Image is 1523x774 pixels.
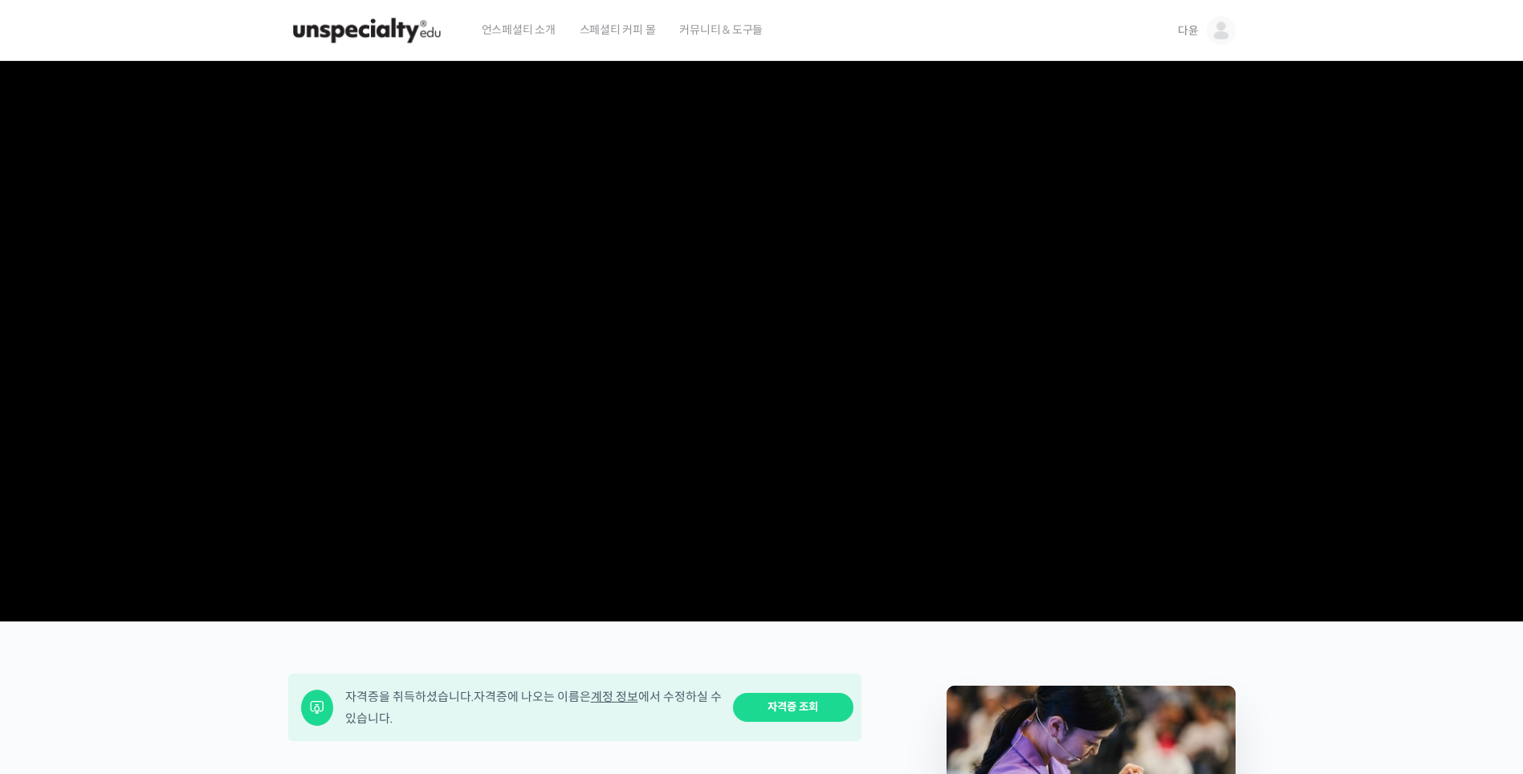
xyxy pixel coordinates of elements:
a: 자격증 조회 [733,693,853,723]
span: 다윤 [1178,23,1199,38]
div: 자격증을 취득하셨습니다. 자격증에 나오는 이름은 에서 수정하실 수 있습니다. [345,686,723,729]
a: 계정 정보 [591,689,638,704]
